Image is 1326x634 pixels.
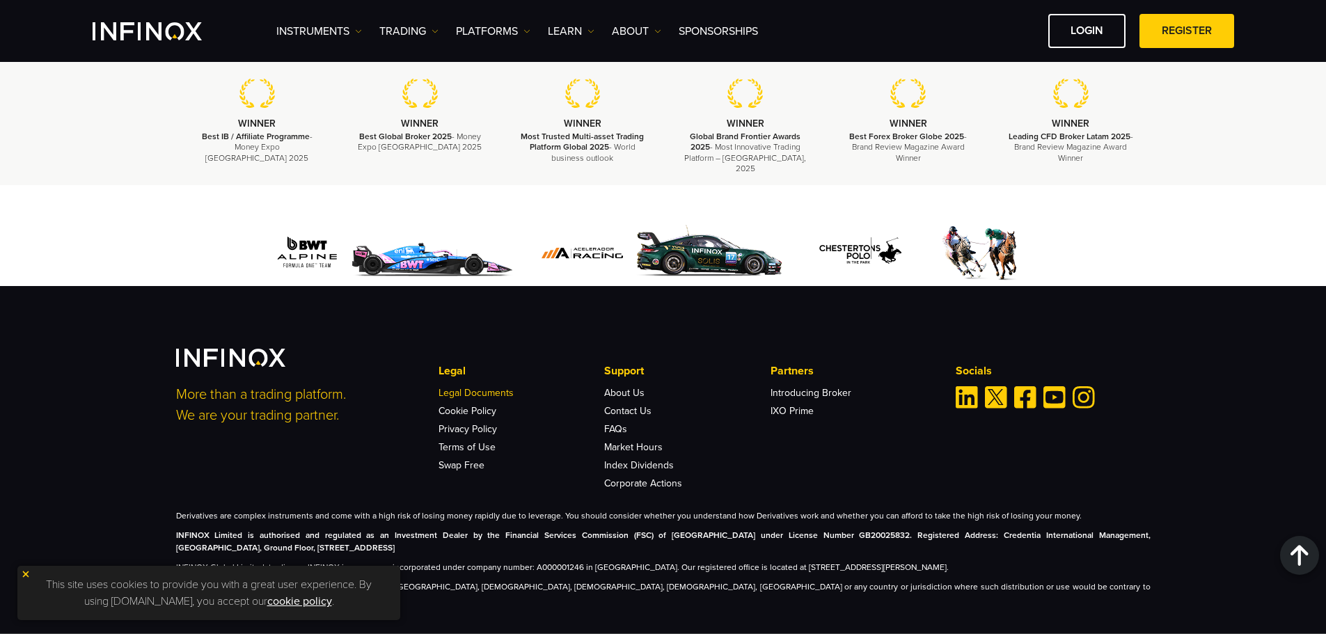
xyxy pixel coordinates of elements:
[456,23,530,40] a: PLATFORMS
[1007,132,1135,164] p: - Brand Review Magazine Award Winner
[727,118,764,129] strong: WINNER
[276,23,362,40] a: Instruments
[604,459,674,471] a: Index Dividends
[548,23,594,40] a: Learn
[604,477,682,489] a: Corporate Actions
[890,118,927,129] strong: WINNER
[604,405,652,417] a: Contact Us
[439,387,514,399] a: Legal Documents
[521,132,644,152] strong: Most Trusted Multi-asset Trading Platform Global 2025
[519,132,647,164] p: - World business outlook
[771,363,936,379] p: Partners
[604,387,645,399] a: About Us
[176,561,1151,573] p: INFINOX Global Limited, trading as INFINOX is a company incorporated under company number: A00000...
[439,459,484,471] a: Swap Free
[24,573,393,613] p: This site uses cookies to provide you with a great user experience. By using [DOMAIN_NAME], you a...
[439,405,496,417] a: Cookie Policy
[604,363,770,379] p: Support
[194,132,322,164] p: - Money Expo [GEOGRAPHIC_DATA] 2025
[1139,14,1234,48] a: REGISTER
[176,509,1151,522] p: Derivatives are complex instruments and come with a high risk of losing money rapidly due to leve...
[985,386,1007,409] a: Twitter
[176,384,420,426] p: More than a trading platform. We are your trading partner.
[1014,386,1036,409] a: Facebook
[176,580,1151,605] p: The information on this site is not directed at residents of [GEOGRAPHIC_DATA], [DEMOGRAPHIC_DATA...
[1009,132,1130,141] strong: Leading CFD Broker Latam 2025
[1073,386,1095,409] a: Instagram
[267,594,332,608] a: cookie policy
[1043,386,1066,409] a: Youtube
[439,441,496,453] a: Terms of Use
[1048,14,1126,48] a: LOGIN
[379,23,439,40] a: TRADING
[202,132,310,141] strong: Best IB / Affiliate Programme
[439,423,497,435] a: Privacy Policy
[93,22,235,40] a: INFINOX Logo
[690,132,800,152] strong: Global Brand Frontier Awards 2025
[21,569,31,579] img: yellow close icon
[844,132,972,164] p: - Brand Review Magazine Award Winner
[612,23,661,40] a: ABOUT
[956,363,1151,379] p: Socials
[439,363,604,379] p: Legal
[564,118,601,129] strong: WINNER
[401,118,439,129] strong: WINNER
[604,423,627,435] a: FAQs
[771,405,814,417] a: IXO Prime
[679,23,758,40] a: SPONSORSHIPS
[359,132,452,141] strong: Best Global Broker 2025
[604,441,663,453] a: Market Hours
[238,118,276,129] strong: WINNER
[849,132,964,141] strong: Best Forex Broker Globe 2025
[176,530,1151,553] strong: INFINOX Limited is authorised and regulated as an Investment Dealer by the Financial Services Com...
[771,387,851,399] a: Introducing Broker
[1052,118,1089,129] strong: WINNER
[956,386,978,409] a: Linkedin
[356,132,484,152] p: - Money Expo [GEOGRAPHIC_DATA] 2025
[681,132,810,174] p: - Most Innovative Trading Platform – [GEOGRAPHIC_DATA], 2025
